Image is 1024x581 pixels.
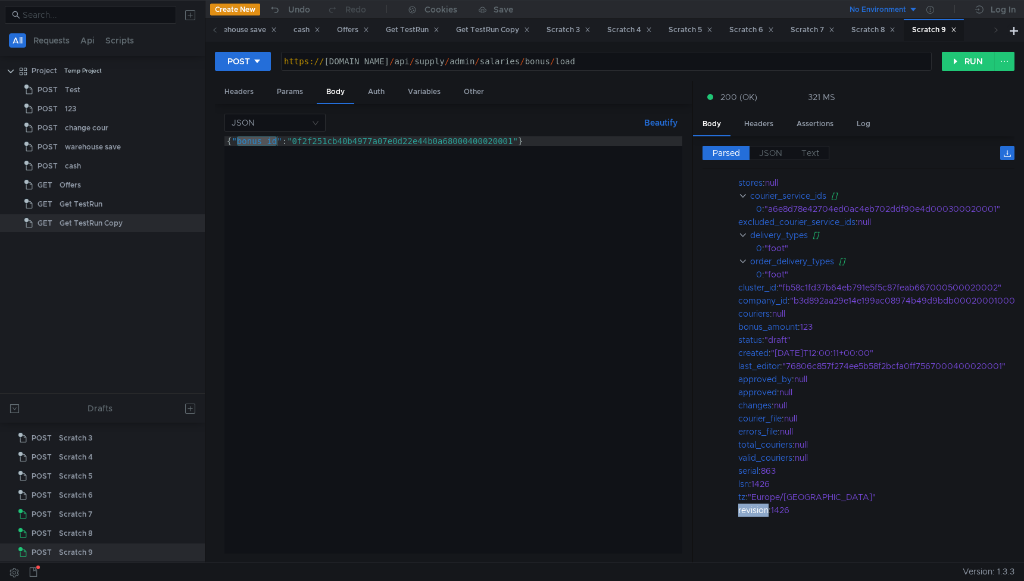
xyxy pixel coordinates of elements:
[65,81,80,99] div: Test
[738,451,792,464] div: valid_couriers
[32,524,52,542] span: POST
[32,486,52,504] span: POST
[59,486,93,504] div: Scratch 6
[59,429,92,447] div: Scratch 3
[38,157,58,175] span: POST
[639,115,682,130] button: Beautify
[738,281,776,294] div: cluster_id
[319,1,374,18] button: Redo
[787,113,843,135] div: Assertions
[808,92,835,102] div: 321 MS
[738,320,798,333] div: bonus_amount
[358,81,394,103] div: Auth
[215,52,271,71] button: POST
[847,113,880,135] div: Log
[227,55,250,68] div: POST
[756,242,762,255] div: 0
[738,412,782,425] div: courier_file
[59,467,92,485] div: Scratch 5
[32,505,52,523] span: POST
[30,33,73,48] button: Requests
[494,5,513,14] div: Save
[59,505,92,523] div: Scratch 7
[759,148,782,158] span: JSON
[738,425,778,438] div: errors_file
[59,543,93,561] div: Scratch 9
[65,119,108,137] div: change cour
[337,24,369,36] div: Offers
[729,24,774,36] div: Scratch 6
[750,189,826,202] div: courier_service_ids
[38,214,52,232] span: GET
[456,24,530,36] div: Get TestRun Copy
[850,4,906,15] div: No Environment
[60,214,123,232] div: Get TestRun Copy
[791,24,835,36] div: Scratch 7
[738,373,792,386] div: approved_by
[64,62,102,80] div: Temp Project
[65,157,81,175] div: cash
[738,477,749,491] div: lsn
[23,8,169,21] input: Search...
[756,202,762,215] div: 0
[32,448,52,466] span: POST
[65,100,76,118] div: 123
[738,464,758,477] div: serial
[735,113,783,135] div: Headers
[713,148,740,158] span: Parsed
[88,401,113,416] div: Drafts
[32,467,52,485] span: POST
[60,176,81,194] div: Offers
[345,2,366,17] div: Redo
[9,33,26,48] button: All
[210,24,277,36] div: warehouse save
[720,90,757,104] span: 200 (OK)
[991,2,1016,17] div: Log In
[38,176,52,194] span: GET
[294,24,320,36] div: cash
[738,438,792,451] div: total_couriers
[912,24,957,36] div: Scratch 9
[210,4,260,15] button: Create New
[669,24,713,36] div: Scratch 5
[32,429,52,447] span: POST
[607,24,652,36] div: Scratch 4
[38,138,58,156] span: POST
[738,346,769,360] div: created
[963,563,1014,580] span: Version: 1.3.3
[738,491,745,504] div: tz
[65,138,121,156] div: warehouse save
[386,24,439,36] div: Get TestRun
[59,524,92,542] div: Scratch 8
[32,543,52,561] span: POST
[60,195,102,213] div: Get TestRun
[398,81,450,103] div: Variables
[738,504,769,517] div: revision
[801,148,819,158] span: Text
[738,386,777,399] div: approved
[38,81,58,99] span: POST
[738,307,770,320] div: couriers
[547,24,591,36] div: Scratch 3
[59,448,93,466] div: Scratch 4
[77,33,98,48] button: Api
[942,52,995,71] button: RUN
[738,360,780,373] div: last_editor
[215,81,263,103] div: Headers
[424,2,457,17] div: Cookies
[750,229,808,242] div: delivery_types
[851,24,895,36] div: Scratch 8
[738,176,763,189] div: stores
[288,2,310,17] div: Undo
[738,333,762,346] div: status
[102,33,138,48] button: Scripts
[693,113,730,136] div: Body
[454,81,494,103] div: Other
[267,81,313,103] div: Params
[750,255,834,268] div: order_delivery_types
[738,215,856,229] div: excluded_courier_service_ids
[32,62,57,80] div: Project
[38,100,58,118] span: POST
[756,268,762,281] div: 0
[260,1,319,18] button: Undo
